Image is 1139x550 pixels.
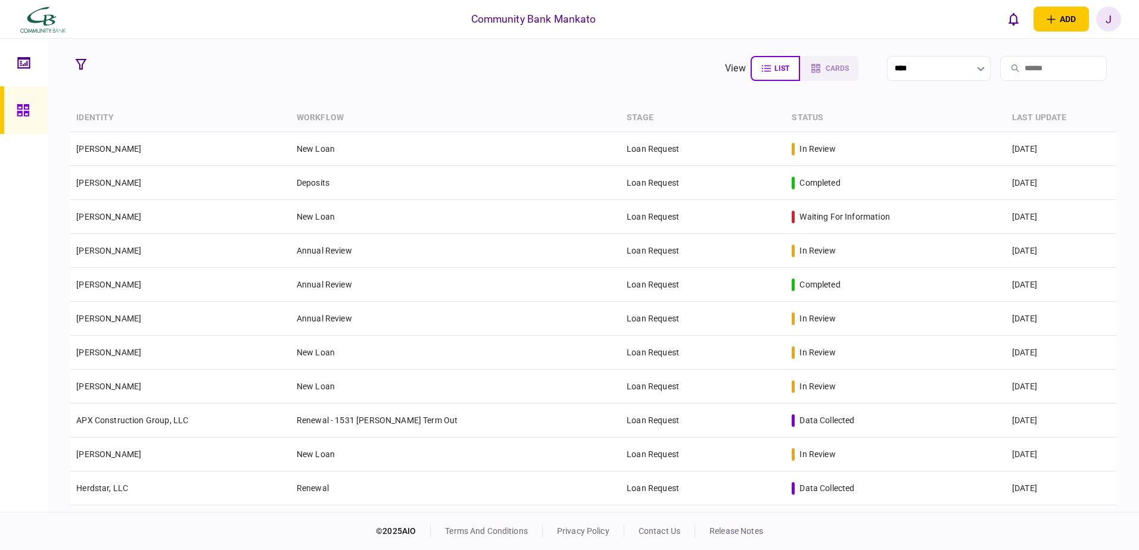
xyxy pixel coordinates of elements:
[1006,505,1116,539] td: [DATE]
[291,166,621,200] td: Deposits
[291,268,621,302] td: Annual Review
[291,404,621,437] td: Renewal - 1531 [PERSON_NAME] Term Out
[291,104,621,132] th: workflow
[621,166,786,200] td: Loan Request
[799,245,835,257] div: in review
[291,505,621,539] td: Renewal
[799,414,854,426] div: data collected
[799,143,835,155] div: in review
[799,279,840,290] div: completed
[1006,234,1116,268] td: [DATE]
[621,302,786,336] td: Loan Request
[291,302,621,336] td: Annual Review
[621,104,786,132] th: stage
[291,336,621,370] td: New Loan
[1006,336,1116,370] td: [DATE]
[800,56,858,81] button: cards
[76,382,141,391] a: [PERSON_NAME]
[76,348,141,357] a: [PERSON_NAME]
[291,437,621,471] td: New Loan
[621,336,786,370] td: Loan Request
[76,144,141,154] a: [PERSON_NAME]
[826,64,849,73] span: cards
[799,448,835,460] div: in review
[621,370,786,404] td: Loan Request
[76,449,141,459] a: [PERSON_NAME]
[1006,404,1116,437] td: [DATE]
[799,482,854,494] div: data collected
[1006,132,1116,166] td: [DATE]
[1006,370,1116,404] td: [DATE]
[1006,166,1116,200] td: [DATE]
[291,200,621,234] td: New Loan
[621,437,786,471] td: Loan Request
[291,370,621,404] td: New Loan
[799,346,835,358] div: in review
[291,471,621,505] td: Renewal
[621,132,786,166] td: Loan Request
[799,211,889,223] div: waiting for information
[621,404,786,437] td: Loan Request
[1096,7,1121,32] button: J
[471,11,596,27] div: Community Bank Mankato
[76,280,141,289] a: [PERSON_NAME]
[1006,104,1116,132] th: last update
[445,526,528,536] a: terms and conditions
[774,64,789,73] span: list
[76,483,128,493] a: Herdstar, LLC
[1001,7,1026,32] button: open notifications list
[639,526,680,536] a: contact us
[76,246,141,255] a: [PERSON_NAME]
[76,178,141,187] a: [PERSON_NAME]
[291,132,621,166] td: New Loan
[1034,7,1089,32] button: open adding identity options
[621,268,786,302] td: Loan Request
[786,104,1006,132] th: status
[1006,437,1116,471] td: [DATE]
[799,380,835,392] div: in review
[709,526,763,536] a: release notes
[76,415,188,425] a: APX Construction Group, LLC
[76,212,141,221] a: [PERSON_NAME]
[1006,471,1116,505] td: [DATE]
[557,526,609,536] a: privacy policy
[621,471,786,505] td: Loan Request
[1006,302,1116,336] td: [DATE]
[725,61,746,76] div: view
[751,56,800,81] button: list
[799,177,840,189] div: completed
[799,312,835,324] div: in review
[1006,268,1116,302] td: [DATE]
[18,4,67,34] img: client company logo
[291,234,621,268] td: Annual Review
[621,505,786,539] td: Loan Request
[70,104,291,132] th: identity
[1006,200,1116,234] td: [DATE]
[376,525,431,537] div: © 2025 AIO
[621,200,786,234] td: Loan Request
[621,234,786,268] td: Loan Request
[76,314,141,323] a: [PERSON_NAME]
